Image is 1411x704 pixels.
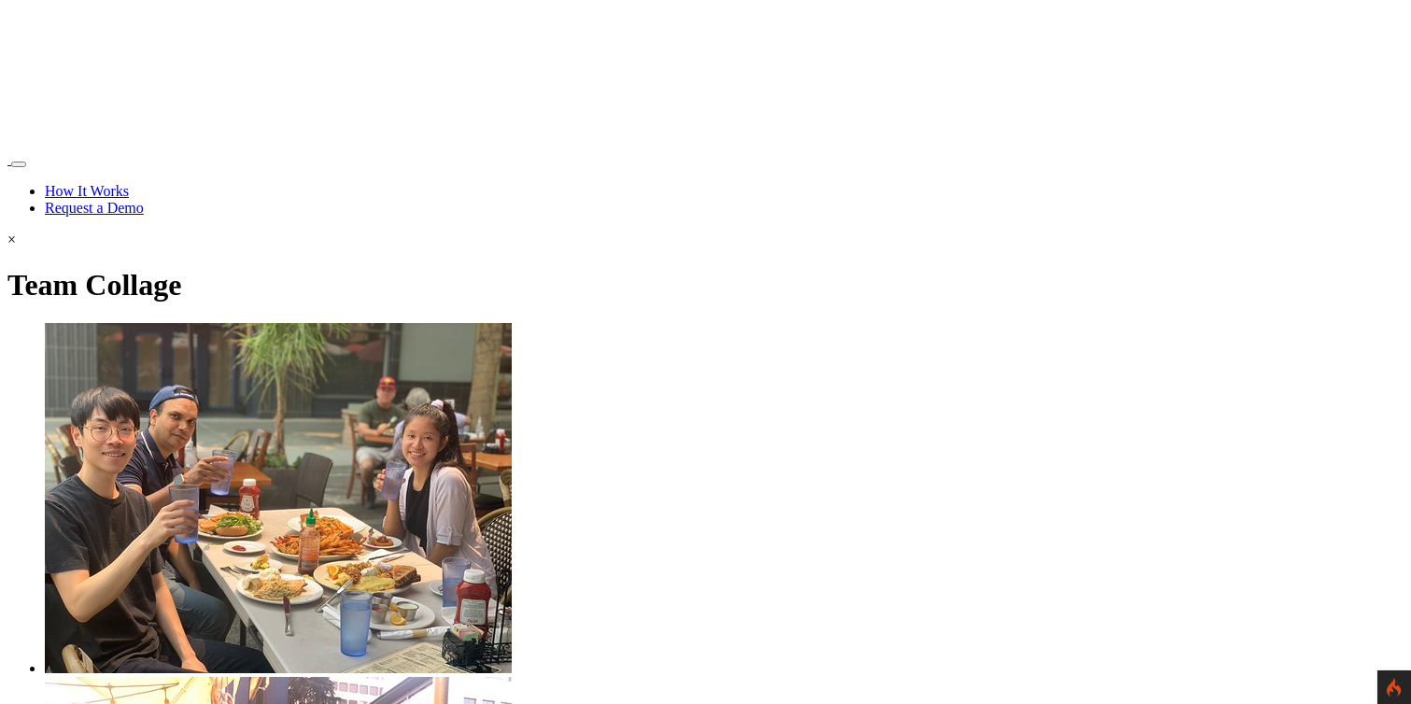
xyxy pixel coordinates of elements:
a: How It Works [45,183,129,199]
img: [Image: Team Lunch] [45,323,512,673]
button: Toggle navigation [11,162,26,167]
div: × [7,232,1404,248]
h1: Team Collage [7,268,1404,303]
a: Request a Demo [45,200,144,216]
a: Team Lunch [45,660,512,676]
